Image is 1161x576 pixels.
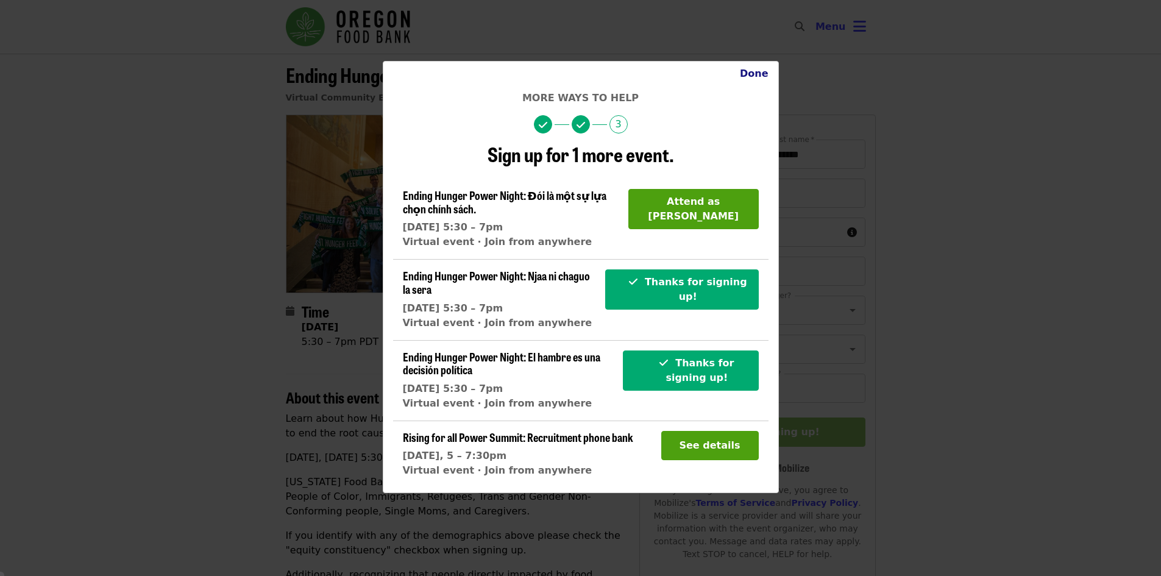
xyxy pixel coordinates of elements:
i: check icon [659,357,668,369]
div: [DATE] 5:30 – 7pm [403,301,596,316]
a: Ending Hunger Power Night: Đói là một sự lựa chọn chính sách.[DATE] 5:30 – 7pmVirtual event · Joi... [403,189,619,249]
div: [DATE] 5:30 – 7pm [403,220,619,235]
a: Ending Hunger Power Night: El hambre es una decisión política[DATE] 5:30 – 7pmVirtual event · Joi... [403,350,614,411]
button: Attend as [PERSON_NAME] [628,189,759,229]
div: [DATE], 5 – 7:30pm [403,449,633,463]
button: Thanks for signing up! [623,350,758,391]
span: More ways to help [522,92,639,104]
a: Ending Hunger Power Night: Njaa ni chaguo la sera[DATE] 5:30 – 7pmVirtual event · Join from anywhere [403,269,596,330]
span: Ending Hunger Power Night: El hambre es una decisión política [403,349,600,378]
i: check icon [539,119,547,131]
span: Rising for all Power Summit: Recruitment phone bank [403,429,633,445]
div: Virtual event · Join from anywhere [403,235,619,249]
span: Thanks for signing up! [666,357,734,383]
div: Virtual event · Join from anywhere [403,463,633,478]
button: Close [730,62,778,86]
a: Rising for all Power Summit: Recruitment phone bank[DATE], 5 – 7:30pmVirtual event · Join from an... [403,431,633,478]
i: check icon [629,276,637,288]
i: check icon [577,119,585,131]
div: Virtual event · Join from anywhere [403,396,614,411]
a: See details [661,439,759,451]
div: Virtual event · Join from anywhere [403,316,596,330]
span: Thanks for signing up! [645,276,747,302]
span: Ending Hunger Power Night: Đói là một sự lựa chọn chính sách. [403,187,606,216]
span: Ending Hunger Power Night: Njaa ni chaguo la sera [403,268,590,297]
button: Thanks for signing up! [605,269,758,310]
div: [DATE] 5:30 – 7pm [403,382,614,396]
span: Sign up for 1 more event. [488,140,674,168]
span: 3 [609,115,628,133]
button: See details [661,431,759,460]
